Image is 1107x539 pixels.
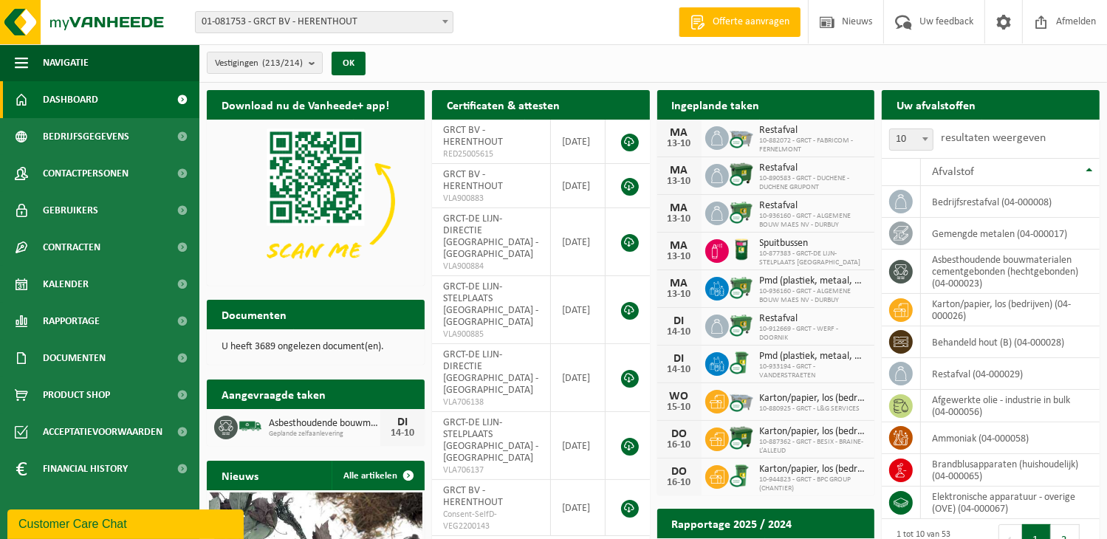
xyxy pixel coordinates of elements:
[665,391,694,402] div: WO
[443,464,540,476] span: VLA706137
[269,430,380,439] span: Geplande zelfaanlevering
[43,413,162,450] span: Acceptatievoorwaarden
[679,7,801,37] a: Offerte aanvragen
[665,428,694,440] div: DO
[551,480,606,536] td: [DATE]
[921,454,1100,487] td: brandblusapparaten (huishoudelijk) (04-000065)
[729,124,754,149] img: WB-2500-CU
[43,450,128,487] span: Financial History
[709,15,793,30] span: Offerte aanvragen
[443,281,538,328] span: GRCT-DE LIJN-STELPLAATS [GEOGRAPHIC_DATA] - [GEOGRAPHIC_DATA]
[665,240,694,252] div: MA
[665,252,694,262] div: 13-10
[729,275,754,300] img: WB-0660-CU
[43,81,98,118] span: Dashboard
[207,380,340,408] h2: Aangevraagde taken
[43,266,89,303] span: Kalender
[921,326,1100,358] td: behandeld hout (B) (04-000028)
[551,344,606,412] td: [DATE]
[43,229,100,266] span: Contracten
[207,120,425,283] img: Download de VHEPlus App
[729,425,754,450] img: WB-1100-CU
[43,44,89,81] span: Navigatie
[921,358,1100,390] td: restafval (04-000029)
[760,200,868,212] span: Restafval
[921,422,1100,454] td: ammoniak (04-000058)
[932,166,974,178] span: Afvalstof
[921,487,1100,519] td: elektronische apparatuur - overige (OVE) (04-000067)
[665,165,694,176] div: MA
[665,365,694,375] div: 14-10
[665,289,694,300] div: 13-10
[657,509,807,538] h2: Rapportage 2025 / 2024
[7,507,247,539] iframe: chat widget
[332,52,366,75] button: OK
[665,440,694,450] div: 16-10
[443,193,540,205] span: VLA900883
[207,300,301,329] h2: Documenten
[890,129,933,150] span: 10
[760,325,868,343] span: 10-912669 - GRCT - WERF - DOORNIK
[665,278,694,289] div: MA
[729,162,754,187] img: WB-1100-CU
[760,464,868,476] span: Karton/papier, los (bedrijven)
[729,463,754,488] img: WB-0240-CU
[760,426,868,438] span: Karton/papier, los (bedrijven)
[760,125,868,137] span: Restafval
[729,388,754,413] img: WB-2500-CU
[921,294,1100,326] td: karton/papier, los (bedrijven) (04-000026)
[665,127,694,139] div: MA
[882,90,990,119] h2: Uw afvalstoffen
[43,340,106,377] span: Documenten
[207,90,404,119] h2: Download nu de Vanheede+ app!
[665,214,694,224] div: 13-10
[432,90,575,119] h2: Certificaten & attesten
[760,137,868,154] span: 10-882072 - GRCT - FABRICOM - FERNELMONT
[665,466,694,478] div: DO
[729,350,754,375] img: WB-0240-CU
[729,199,754,224] img: WB-0660-CU
[207,461,273,490] h2: Nieuws
[551,164,606,208] td: [DATE]
[760,438,868,456] span: 10-887362 - GRCT - BESIX - BRAINE-L’ALLEUD
[665,402,694,413] div: 15-10
[921,250,1100,294] td: asbesthoudende bouwmaterialen cementgebonden (hechtgebonden) (04-000023)
[760,287,868,305] span: 10-936160 - GRCT - ALGEMENE BOUW MAES NV - DURBUY
[551,120,606,164] td: [DATE]
[196,12,453,32] span: 01-081753 - GRCT BV - HERENTHOUT
[760,238,868,250] span: Spuitbussen
[729,237,754,262] img: PB-OT-0200-MET-00-03
[665,202,694,214] div: MA
[760,313,868,325] span: Restafval
[941,132,1046,144] label: resultaten weergeven
[443,329,540,340] span: VLA900885
[921,218,1100,250] td: gemengde metalen (04-000017)
[760,405,868,413] span: 10-880925 - GRCT - L&G SERVICES
[195,11,453,33] span: 01-081753 - GRCT BV - HERENTHOUT
[551,276,606,344] td: [DATE]
[665,478,694,488] div: 16-10
[760,275,868,287] span: Pmd (plastiek, metaal, drankkartons) (bedrijven)
[760,476,868,493] span: 10-944823 - GRCT - BPC GROUP (CHANTIER)
[43,377,110,413] span: Product Shop
[665,327,694,337] div: 14-10
[388,428,417,439] div: 14-10
[665,315,694,327] div: DI
[657,90,775,119] h2: Ingeplande taken
[443,213,538,260] span: GRCT-DE LIJN-DIRECTIE [GEOGRAPHIC_DATA] - [GEOGRAPHIC_DATA]
[443,485,503,508] span: GRCT BV - HERENTHOUT
[665,353,694,365] div: DI
[729,312,754,337] img: WB-0660-CU
[43,192,98,229] span: Gebruikers
[43,155,128,192] span: Contactpersonen
[443,417,538,464] span: GRCT-DE LIJN-STELPLAATS [GEOGRAPHIC_DATA] - [GEOGRAPHIC_DATA]
[238,413,263,439] img: BL-SO-LV
[215,52,303,75] span: Vestigingen
[760,250,868,267] span: 10-877383 - GRCT-DE LIJN-STELPLAATS [GEOGRAPHIC_DATA]
[760,393,868,405] span: Karton/papier, los (bedrijven)
[443,509,540,532] span: Consent-SelfD-VEG2200143
[269,418,380,430] span: Asbesthoudende bouwmaterialen cementgebonden (hechtgebonden)
[760,351,868,363] span: Pmd (plastiek, metaal, drankkartons) (bedrijven)
[760,174,868,192] span: 10-890583 - GRCT - DUCHENE - DUCHENE GRUPONT
[889,128,933,151] span: 10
